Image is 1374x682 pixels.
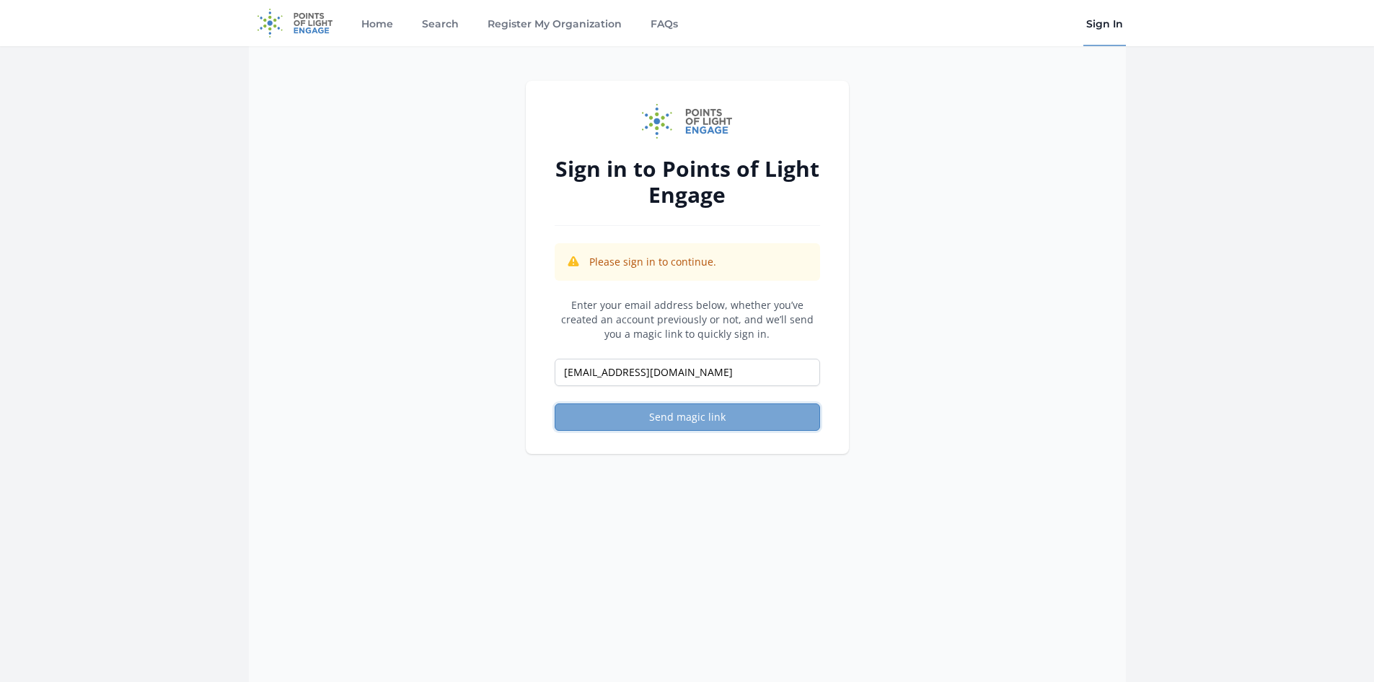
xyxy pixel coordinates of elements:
[642,104,733,139] img: Points of Light Engage logo
[589,255,716,269] p: Please sign in to continue.
[555,298,820,341] p: Enter your email address below, whether you’ve created an account previously or not, and we’ll se...
[555,156,820,208] h2: Sign in to Points of Light Engage
[555,403,820,431] button: Send magic link
[555,359,820,386] input: Email address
